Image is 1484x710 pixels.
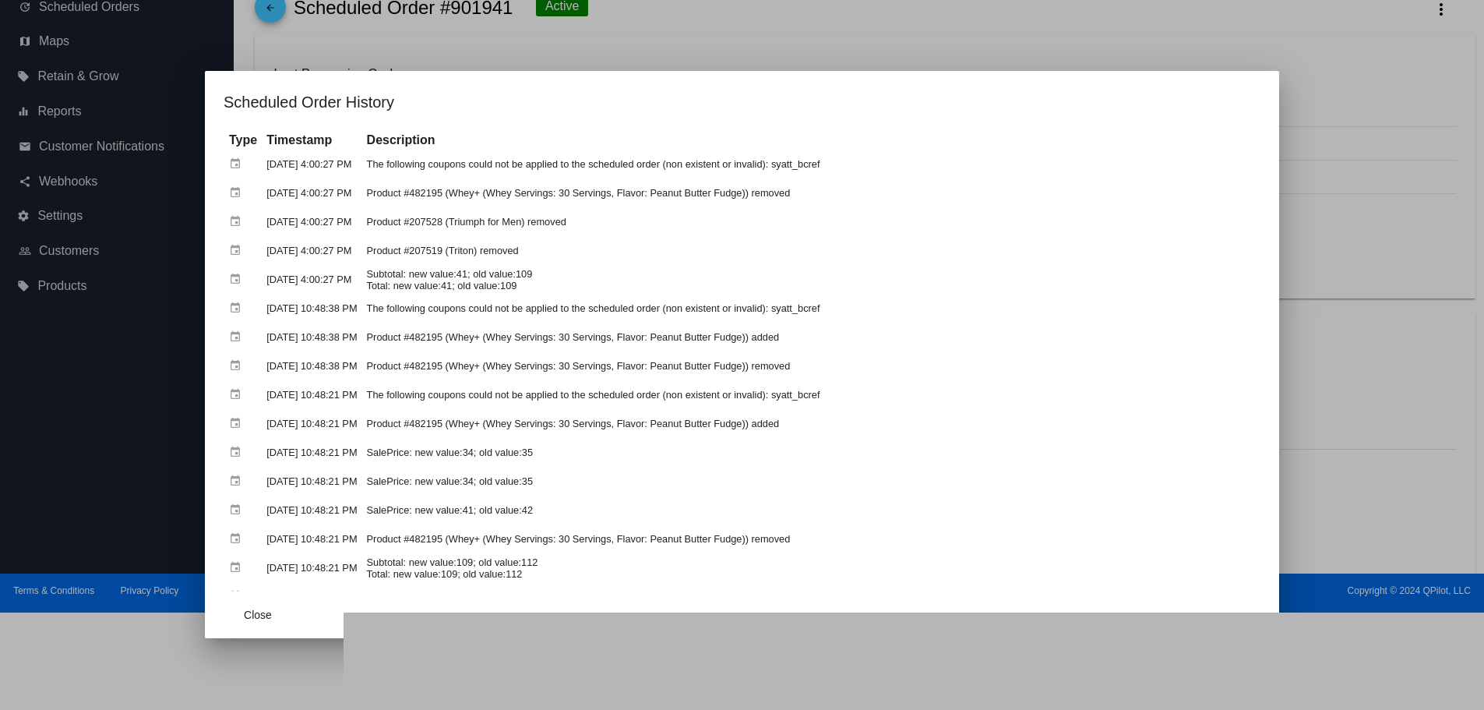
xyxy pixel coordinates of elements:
td: [DATE] 4:00:27 PM [263,266,361,293]
button: Close dialog [224,602,292,630]
mat-icon: event [229,383,248,407]
th: Description [362,132,1259,149]
mat-icon: event [229,238,248,263]
mat-icon: event [229,267,248,291]
td: Subtotal: new value:41; old value:109 Total: new value:41; old value:109 [362,266,1259,293]
mat-icon: event [229,354,248,378]
th: Type [225,132,261,149]
td: SalePrice: new value:41; old value:42 [362,496,1259,524]
span: Close [244,609,272,622]
td: [DATE] 4:00:27 PM [263,237,361,264]
mat-icon: event [229,210,248,234]
mat-icon: event [229,325,248,349]
td: [DATE] 4:00:27 PM [263,208,361,235]
td: SalePrice: new value:34; old value:35 [362,439,1259,466]
td: [DATE] 10:48:21 PM [263,410,361,437]
mat-icon: event [229,412,248,436]
mat-icon: event [229,181,248,205]
td: Product #207528 (Triumph for Men) removed [362,208,1259,235]
td: Product #207519 (Triton) removed [362,237,1259,264]
td: SalePrice: new value:34; old value:35 [362,468,1259,495]
mat-icon: event [229,498,248,522]
mat-icon: event [229,556,248,580]
mat-icon: event [229,296,248,320]
td: [DATE] 4:00:27 PM [263,179,361,207]
td: [DATE] 10:48:21 PM [263,496,361,524]
td: [DATE] 10:46:55 PM [263,583,361,610]
td: Subtotal: new value:109; old value:112 Total: new value:109; old value:112 [362,554,1259,581]
td: [DATE] 10:48:38 PM [263,295,361,322]
td: Product #482195 (Whey+ (Whey Servings: 30 Servings, Flavor: Peanut Butter Fudge)) removed [362,179,1259,207]
mat-icon: event [229,469,248,493]
td: The following coupons could not be applied to the scheduled order (non existent or invalid): syat... [362,583,1259,610]
td: The following coupons could not be applied to the scheduled order (non existent or invalid): syat... [362,150,1259,178]
td: The following coupons could not be applied to the scheduled order (non existent or invalid): syat... [362,295,1259,322]
td: [DATE] 10:48:21 PM [263,525,361,553]
td: [DATE] 10:48:21 PM [263,554,361,581]
td: Product #482195 (Whey+ (Whey Servings: 30 Servings, Flavor: Peanut Butter Fudge)) added [362,410,1259,437]
td: [DATE] 10:48:21 PM [263,439,361,466]
th: Timestamp [263,132,361,149]
td: [DATE] 10:48:21 PM [263,468,361,495]
mat-icon: event [229,152,248,176]
td: [DATE] 10:48:21 PM [263,381,361,408]
td: Product #482195 (Whey+ (Whey Servings: 30 Servings, Flavor: Peanut Butter Fudge)) removed [362,352,1259,380]
h1: Scheduled Order History [224,90,1260,115]
td: [DATE] 10:48:38 PM [263,323,361,351]
mat-icon: event [229,440,248,465]
td: Product #482195 (Whey+ (Whey Servings: 30 Servings, Flavor: Peanut Butter Fudge)) added [362,323,1259,351]
td: [DATE] 4:00:27 PM [263,150,361,178]
mat-icon: event [229,585,248,609]
td: [DATE] 10:48:38 PM [263,352,361,380]
mat-icon: event [229,527,248,551]
td: Product #482195 (Whey+ (Whey Servings: 30 Servings, Flavor: Peanut Butter Fudge)) removed [362,525,1259,553]
td: The following coupons could not be applied to the scheduled order (non existent or invalid): syat... [362,381,1259,408]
